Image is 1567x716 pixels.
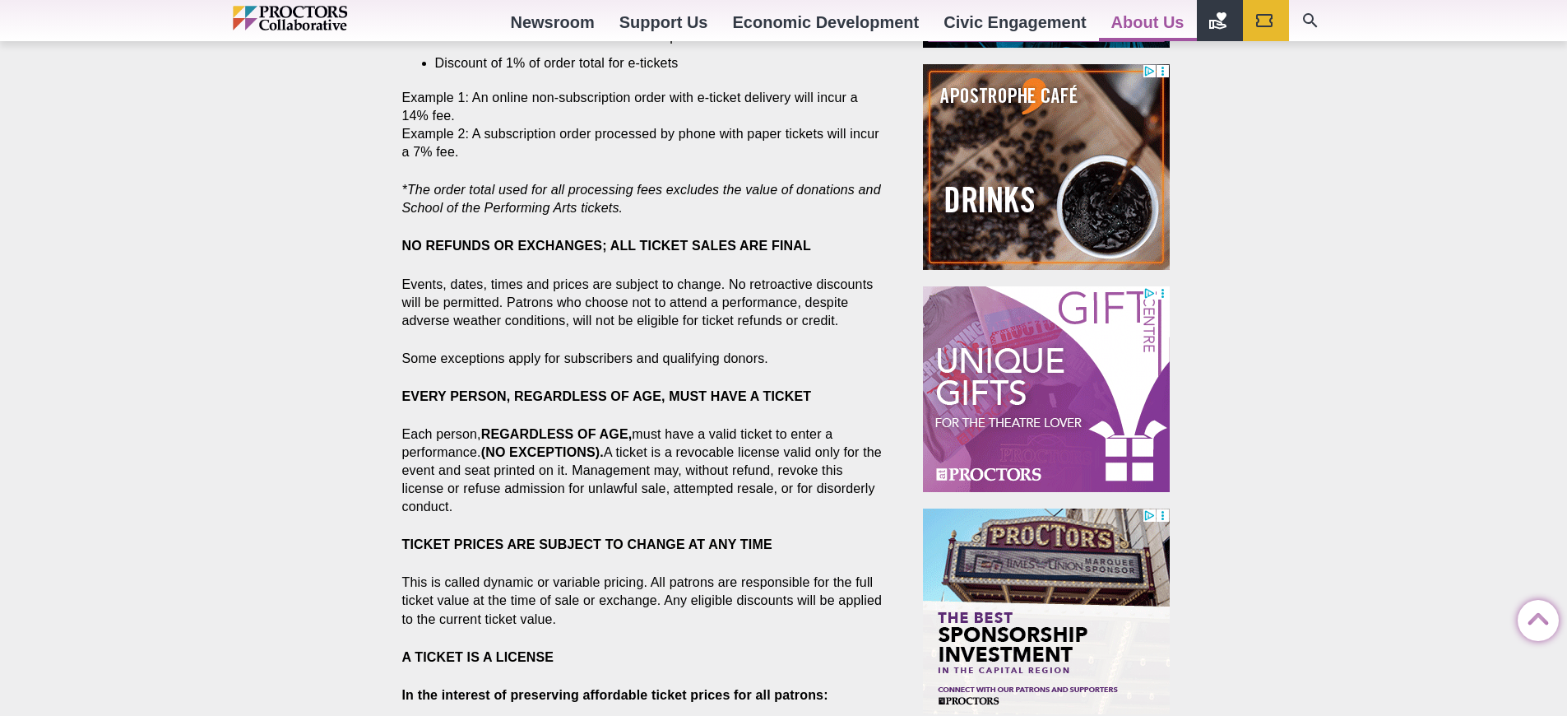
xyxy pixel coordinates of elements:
[402,574,886,628] p: This is called dynamic or variable pricing. All patrons are responsible for the full ticket value...
[402,350,886,368] p: Some exceptions apply for subscribers and qualifying donors.
[402,650,554,664] strong: A TICKET IS A LICENSE
[481,427,633,441] strong: REGARDLESS OF AGE,
[402,239,811,253] strong: NO REFUNDS OR EXCHANGES; ALL TICKET SALES ARE FINAL
[233,6,418,30] img: Proctors logo
[402,425,886,516] p: Each person, must have a valid ticket to enter a performance. A ticket is a revocable license val...
[1518,601,1551,634] a: Back to Top
[923,64,1170,270] iframe: Advertisement
[402,688,828,702] strong: In the interest of preserving affordable ticket prices for all patrons:
[481,445,604,459] strong: (NO EXCEPTIONS).
[402,389,812,403] strong: EVERY PERSON, REGARDLESS OF AGE, MUST HAVE A TICKET
[435,54,861,72] li: Discount of 1% of order total for e-tickets
[402,183,881,215] em: *The order total used for all processing fees excludes the value of donations and School of the P...
[923,509,1170,714] iframe: Advertisement
[402,537,772,551] strong: TICKET PRICES ARE SUBJECT TO CHANGE AT ANY TIME
[402,276,886,330] p: Events, dates, times and prices are subject to change. No retroactive discounts will be permitted...
[923,286,1170,492] iframe: Advertisement
[402,89,886,161] p: Example 1: An online non-subscription order with e-ticket delivery will incur a 14% fee. Example ...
